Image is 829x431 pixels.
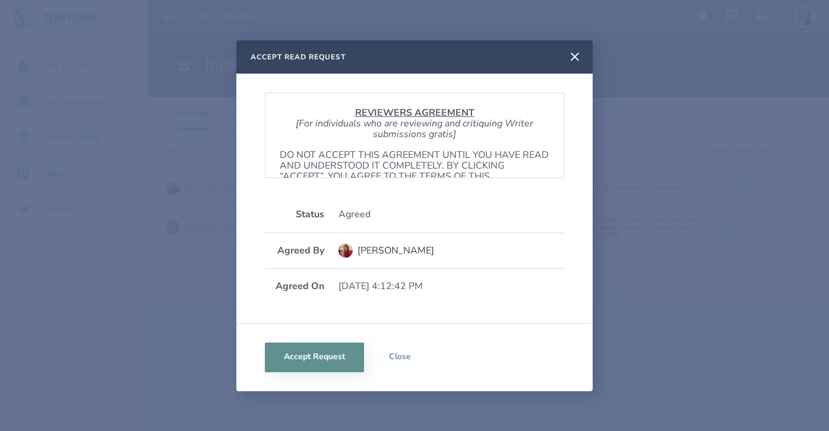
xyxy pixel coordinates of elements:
[280,107,549,118] p: REVIEWERS AGREEMENT
[338,209,564,220] div: Agreed
[338,243,353,258] img: user_1757479389-crop.jpg
[265,281,324,291] div: Agreed On
[280,150,549,194] p: DO NOT ACCEPT THIS AGREEMENT UNTIL YOU HAVE READ AND UNDERSTOOD IT COMPLETELY. BY CLICKING “ACCEP...
[265,343,364,372] button: Accept Request
[265,209,324,220] div: Status
[280,118,549,140] p: [For individuals who are reviewing and critiquing Writer submissions gratis]
[357,245,434,256] div: [PERSON_NAME]
[364,343,435,372] button: Close
[265,245,324,256] div: Agreed By
[338,237,564,264] a: [PERSON_NAME]
[251,52,346,62] h2: Accept Read Request
[338,281,564,291] div: [DATE] 4:12:42 PM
